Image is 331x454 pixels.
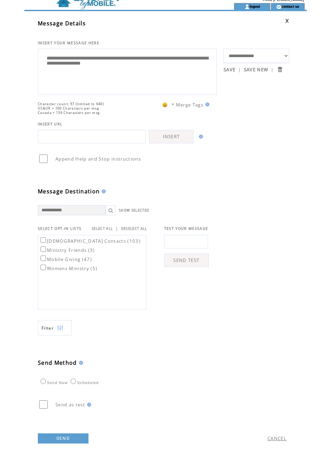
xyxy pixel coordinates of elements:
span: TEST YOUR MESSAGE [164,226,208,231]
span: Character count: 97 (limited to 640) [38,102,104,106]
img: help.gif [100,189,106,193]
label: Mobile Giving (47) [39,256,92,262]
a: DESELECT ALL [121,226,147,231]
label: Send Now [39,381,68,385]
a: CANCEL [268,435,286,441]
span: Show filters [42,325,54,331]
label: Womens Ministry (5) [39,265,97,271]
a: SAVE NEW [244,67,269,73]
input: [DEMOGRAPHIC_DATA] Contacts (103) [41,237,46,243]
input: Scheduled [71,379,76,384]
img: help.gif [85,403,91,407]
input: Ministry Friends (3) [41,246,46,252]
label: Ministry Friends (3) [39,247,95,253]
a: SHOW SELECTED [119,208,149,213]
span: * Merge Tags [172,102,203,108]
span: US&UK = 160 Characters per msg [38,106,99,111]
a: INSERT [149,130,194,143]
span: Message Destination [38,188,100,195]
span: 😀 [162,102,168,108]
span: | [271,67,274,73]
label: [DEMOGRAPHIC_DATA] Contacts (103) [39,238,141,244]
label: Scheduled [69,381,99,385]
span: | [238,67,241,73]
a: SELECT ALL [92,226,113,231]
img: account_icon.gif [245,4,250,9]
span: Canada = 136 Characters per msg [38,111,100,115]
img: filters.png [57,320,63,336]
img: contact_us_icon.gif [276,4,281,9]
span: SELECT OPT-IN LISTS [38,226,81,231]
input: Mobile Giving (47) [41,256,46,261]
a: Filter [38,320,72,335]
a: contact us [281,4,299,8]
a: SEND TEST [164,254,209,267]
img: help.gif [197,135,203,139]
a: SAVE [224,67,235,73]
input: Send Now [41,379,46,384]
span: | [116,225,118,232]
a: logout [250,4,260,8]
img: help.gif [203,102,209,106]
span: Send Method [38,359,77,366]
span: INSERT URL [38,122,62,126]
input: Womens Ministry (5) [41,265,46,270]
span: Message Details [38,20,86,27]
span: INSERT YOUR MESSAGE HERE [38,41,99,45]
span: Send as test [55,402,85,408]
input: Submit [277,66,283,73]
img: help.gif [77,361,83,365]
span: Append Help and Stop instructions [55,156,141,162]
a: SEND [38,433,88,444]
